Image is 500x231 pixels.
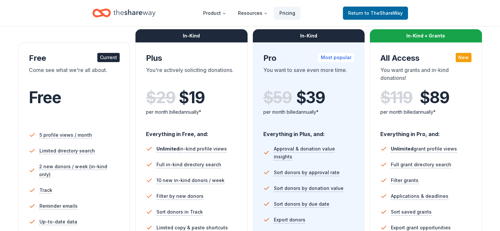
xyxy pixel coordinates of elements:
div: Plus [146,53,237,63]
span: Up-to-date data [39,218,77,226]
button: Product [198,7,231,20]
span: $ 39 [296,88,325,107]
a: Home [92,5,155,21]
span: $ 89 [420,88,449,107]
div: Everything in Free, and: [146,125,237,138]
span: Return [348,9,403,17]
span: Limited directory search [39,147,95,155]
span: Unlimited [156,146,179,151]
span: Approval & donation value insights [274,145,354,161]
span: 10 new in-kind donors / week [156,176,225,184]
span: Sort donors by due date [274,200,329,208]
div: All Access [380,53,471,63]
span: Sort donors by approval rate [274,169,340,176]
nav: Main [198,5,300,21]
div: per month billed annually* [263,108,354,116]
div: New [456,53,471,62]
span: Sort donors by donation value [274,184,344,192]
a: Returnto TheShareWay [343,7,408,20]
div: In-Kind [253,29,365,42]
span: 2 new donors / week (in-kind only) [39,163,120,178]
div: In-Kind [135,29,248,42]
div: You want to save even more time. [263,66,354,84]
div: You're actively soliciting donations. [146,66,237,84]
div: Come see what we're all about. [29,66,120,84]
span: 5 profile views / month [39,131,92,139]
span: Applications & deadlines [391,192,448,200]
span: Export donors [274,216,305,224]
a: Pricing [274,7,300,20]
span: in-kind profile views [156,146,227,151]
div: per month billed annually* [146,108,237,116]
span: grant profile views [391,146,457,151]
button: Resources [233,7,273,20]
div: Everything in Pro, and: [380,125,471,138]
span: Filter by new donors [156,192,203,200]
span: Sort saved grants [391,208,432,216]
div: In-Kind + Grants [370,29,482,42]
span: Reminder emails [39,202,78,210]
span: Full grant directory search [391,161,451,169]
span: to TheShareWay [365,10,403,16]
span: Filter grants [391,176,418,184]
span: $ 19 [179,88,204,107]
span: Free [29,88,61,107]
div: per month billed annually* [380,108,471,116]
div: You want grants and in-kind donations! [380,66,471,84]
span: Full in-kind directory search [156,161,221,169]
div: Current [97,53,120,62]
span: Sort donors in Track [156,208,203,216]
div: Most popular [318,53,354,62]
span: Track [39,186,52,194]
div: Everything in Plus, and: [263,125,354,138]
div: Pro [263,53,354,63]
span: Unlimited [391,146,414,151]
div: Free [29,53,120,63]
